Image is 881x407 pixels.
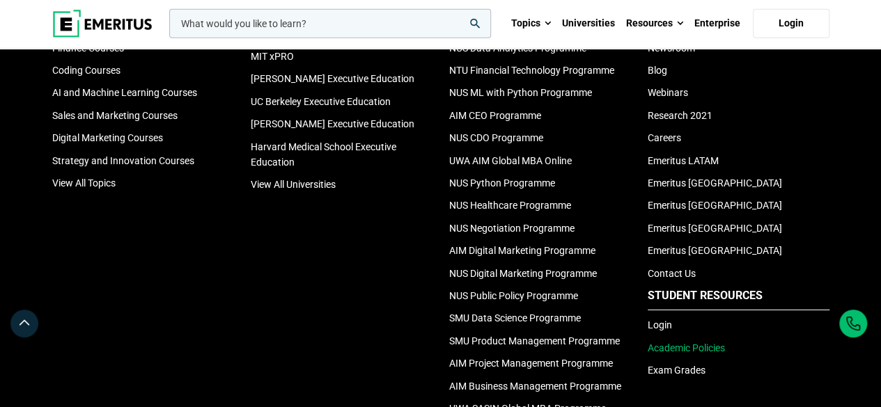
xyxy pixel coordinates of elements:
[449,200,571,211] a: NUS Healthcare Programme
[648,365,705,376] a: Exam Grades
[449,110,541,121] a: AIM CEO Programme
[648,223,782,234] a: Emeritus [GEOGRAPHIC_DATA]
[449,268,597,279] a: NUS Digital Marketing Programme
[52,87,197,98] a: AI and Machine Learning Courses
[52,132,163,143] a: Digital Marketing Courses
[449,245,595,256] a: AIM Digital Marketing Programme
[648,268,696,279] a: Contact Us
[251,118,414,129] a: [PERSON_NAME] Executive Education
[648,342,725,353] a: Academic Policies
[449,381,621,392] a: AIM Business Management Programme
[251,141,396,168] a: Harvard Medical School Executive Education
[251,51,294,62] a: MIT xPRO
[648,319,672,330] a: Login
[251,73,414,84] a: [PERSON_NAME] Executive Education
[648,132,681,143] a: Careers
[648,200,782,211] a: Emeritus [GEOGRAPHIC_DATA]
[648,245,782,256] a: Emeritus [GEOGRAPHIC_DATA]
[52,155,194,166] a: Strategy and Innovation Courses
[449,65,614,76] a: NTU Financial Technology Programme
[169,9,491,38] input: woocommerce-product-search-field-0
[251,179,336,190] a: View All Universities
[52,42,124,54] a: Finance Courses
[753,9,829,38] a: Login
[52,110,178,121] a: Sales and Marketing Courses
[449,155,572,166] a: UWA AIM Global MBA Online
[449,132,543,143] a: NUS CDO Programme
[449,290,578,301] a: NUS Public Policy Programme
[648,177,782,189] a: Emeritus [GEOGRAPHIC_DATA]
[449,177,555,189] a: NUS Python Programme
[648,42,695,54] a: Newsroom
[449,335,620,346] a: SMU Product Management Programme
[449,223,575,234] a: NUS Negotiation Programme
[251,96,391,107] a: UC Berkeley Executive Education
[449,87,592,98] a: NUS ML with Python Programme
[449,358,613,369] a: AIM Project Management Programme
[449,42,586,54] a: NUS Data Analytics Programme
[52,177,116,189] a: View All Topics
[648,65,667,76] a: Blog
[648,155,719,166] a: Emeritus LATAM
[449,312,581,324] a: SMU Data Science Programme
[648,87,688,98] a: Webinars
[52,65,120,76] a: Coding Courses
[648,110,712,121] a: Research 2021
